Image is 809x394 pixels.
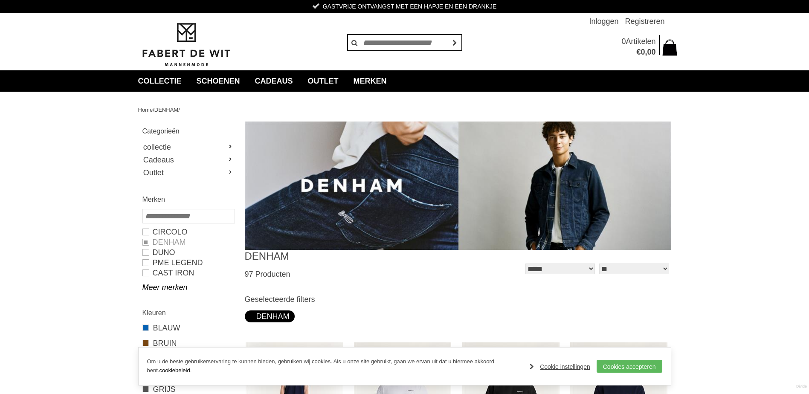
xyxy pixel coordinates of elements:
span: , [645,48,647,56]
span: 0 [621,37,626,46]
h1: DENHAM [245,250,458,263]
a: Duno [142,247,234,258]
span: 97 Producten [245,270,290,278]
a: collectie [142,141,234,154]
img: Fabert de Wit [138,22,234,68]
h2: Merken [142,194,234,205]
h3: Geselecteerde filters [245,295,671,304]
h2: Kleuren [142,307,234,318]
a: Cadeaus [142,154,234,166]
a: CAST IRON [142,268,234,278]
a: Merken [347,70,393,92]
a: Cookies accepteren [597,360,662,373]
a: Registreren [625,13,664,30]
a: Schoenen [190,70,246,92]
span: Artikelen [626,37,655,46]
h2: Categorieën [142,126,234,136]
span: / [178,107,180,113]
a: PME LEGEND [142,258,234,268]
div: DENHAM [250,310,290,322]
img: DENHAM [245,122,671,250]
span: 00 [647,48,655,56]
a: BRUIN [142,338,234,349]
a: Cookie instellingen [530,360,590,373]
a: Circolo [142,227,234,237]
span: € [636,48,641,56]
a: Inloggen [589,13,618,30]
span: 0 [641,48,645,56]
a: Cadeaus [249,70,299,92]
a: Divide [796,381,807,392]
a: DENHAM [154,107,178,113]
a: Meer merken [142,282,234,293]
a: Home [138,107,153,113]
span: / [153,107,154,113]
a: cookiebeleid [159,367,190,374]
p: Om u de beste gebruikerservaring te kunnen bieden, gebruiken wij cookies. Als u onze site gebruik... [147,357,522,375]
a: Outlet [142,166,234,179]
a: Outlet [302,70,345,92]
a: collectie [132,70,188,92]
a: BLAUW [142,322,234,333]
